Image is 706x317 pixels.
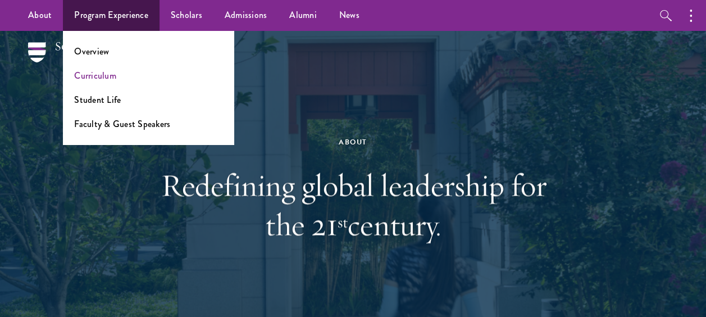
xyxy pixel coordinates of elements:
[338,212,348,232] sup: st
[160,136,547,148] div: About
[160,165,547,244] h1: Redefining global leadership for the 21 century.
[74,69,116,82] a: Curriculum
[28,42,131,76] img: Schwarzman Scholars
[74,117,170,130] a: Faculty & Guest Speakers
[74,45,109,58] a: Overview
[74,93,121,106] a: Student Life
